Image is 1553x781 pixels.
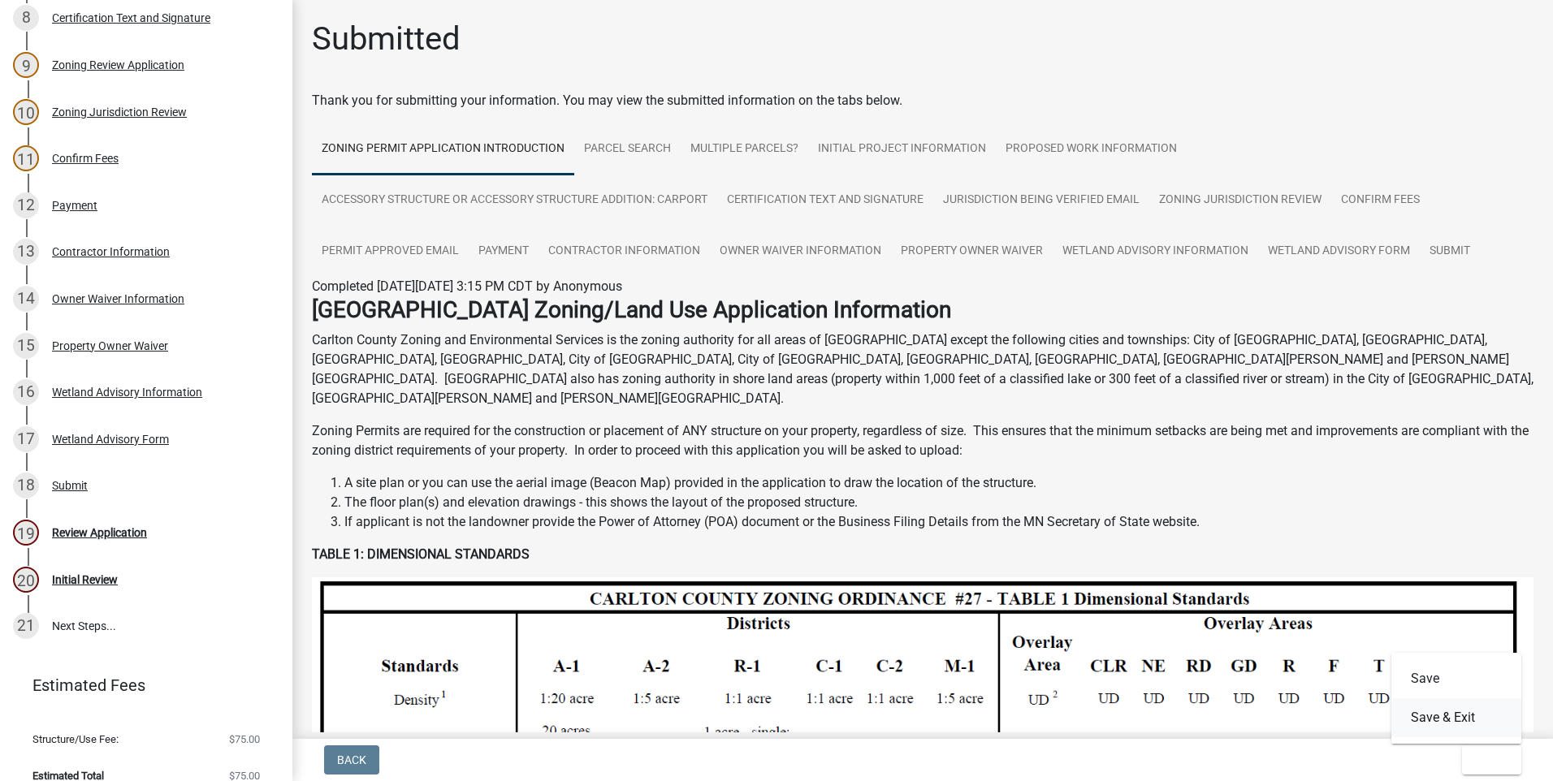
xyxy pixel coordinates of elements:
span: Back [337,753,366,766]
div: Contractor Information [52,246,170,257]
span: Structure/Use Fee: [32,734,119,744]
div: 10 [13,99,39,125]
div: Wetland Advisory Information [52,386,202,398]
li: If applicant is not the landowner provide the Power of Attorney (POA) document or the Business Fi... [344,512,1534,532]
div: Submit [52,480,88,491]
button: Save & Exit [1391,698,1521,737]
div: 19 [13,520,39,546]
a: Submit [1420,226,1480,278]
div: Initial Review [52,574,118,585]
button: Save [1391,659,1521,698]
div: 18 [13,472,39,498]
a: Initial Project Information [808,123,996,175]
div: 21 [13,613,39,639]
a: Proposed Work Information [996,123,1187,175]
div: 16 [13,379,39,405]
a: Jurisdiction Being Verified Email [933,175,1149,227]
a: Estimated Fees [13,669,266,701]
p: Zoning Permits are required for the construction or placement of ANY structure on your property, ... [312,421,1534,460]
div: 17 [13,426,39,452]
div: Exit [1391,653,1521,744]
a: Multiple Parcels? [681,123,808,175]
span: Exit [1475,753,1499,766]
div: Zoning Jurisdiction Review [52,106,187,118]
div: 11 [13,145,39,171]
span: $75.00 [229,770,260,781]
li: The floor plan(s) and elevation drawings - this shows the layout of the proposed structure. [344,493,1534,512]
div: 12 [13,192,39,218]
div: Review Application [52,527,147,538]
a: Permit Approved Email [312,226,469,278]
a: Owner Waiver Information [710,226,891,278]
a: Accessory Structure or Accessory Structure Addition: Carport [312,175,717,227]
button: Back [324,745,379,775]
div: 13 [13,239,39,265]
div: 15 [13,333,39,359]
div: Certification Text and Signature [52,12,210,24]
strong: [GEOGRAPHIC_DATA] Zoning/Land Use Application Information [312,296,951,323]
p: Carlton County Zoning and Environmental Services is the zoning authority for all areas of [GEOGRA... [312,330,1534,408]
a: Contractor Information [539,226,710,278]
div: Property Owner Waiver [52,340,168,352]
button: Exit [1462,745,1521,775]
span: Completed [DATE][DATE] 3:15 PM CDT by Anonymous [312,278,622,294]
a: Parcel search [574,123,681,175]
a: Property Owner Waiver [891,226,1053,278]
a: Certification Text and Signature [717,175,933,227]
div: 8 [13,5,39,31]
a: Confirm Fees [1331,175,1430,227]
h1: Submitted [312,19,461,58]
div: 20 [13,567,39,593]
strong: TABLE 1: DIMENSIONAL STANDARDS [312,546,530,562]
div: Thank you for submitting your information. You may view the submitted information on the tabs below. [312,91,1534,110]
div: Confirm Fees [52,153,119,164]
div: Payment [52,200,97,211]
span: Estimated Total [32,770,104,781]
a: Payment [469,226,539,278]
div: Owner Waiver Information [52,293,184,304]
li: A site plan or you can use the aerial image (Beacon Map) provided in the application to draw the ... [344,473,1534,493]
a: Zoning Jurisdiction Review [1149,175,1331,227]
a: Zoning Permit Application Introduction [312,123,574,175]
div: Zoning Review Application [52,59,184,71]
a: Wetland Advisory Information [1053,226,1258,278]
div: 9 [13,52,39,78]
a: Wetland Advisory Form [1258,226,1420,278]
span: $75.00 [229,734,260,744]
div: 14 [13,286,39,312]
div: Wetland Advisory Form [52,434,169,445]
